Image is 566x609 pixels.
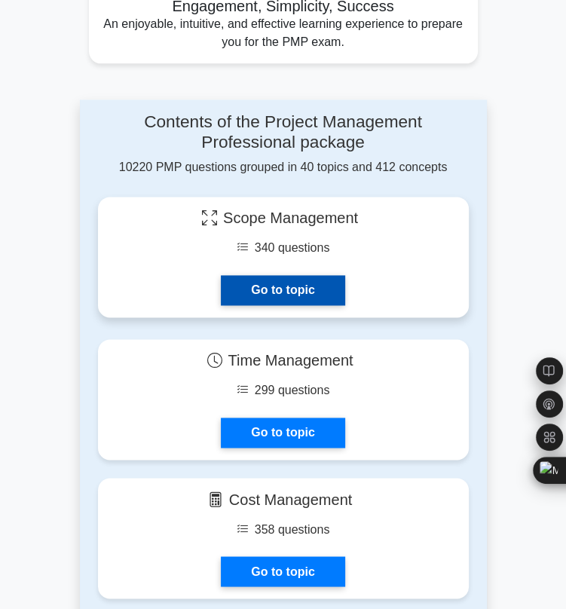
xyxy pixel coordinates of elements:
[221,275,344,305] a: Go to topic
[98,112,469,176] div: 10220 PMP questions grouped in 40 topics and 412 concepts
[221,556,344,586] a: Go to topic
[101,15,466,51] p: An enjoyable, intuitive, and effective learning experience to prepare you for the PMP exam.
[98,112,469,152] h4: Contents of the Project Management Professional package
[221,418,344,448] a: Go to topic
